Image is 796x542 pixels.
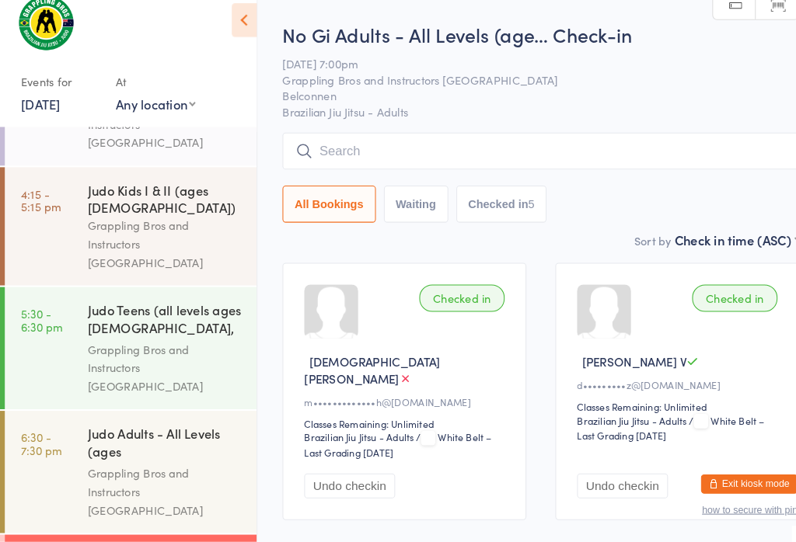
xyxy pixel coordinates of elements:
[273,147,772,182] input: Search
[85,429,235,467] div: Judo Adults - All Levels (ages [DEMOGRAPHIC_DATA]+)
[405,294,487,320] div: Checked in
[294,476,382,500] button: Undo checkin
[20,435,60,460] time: 6:30 - 7:30 pm
[557,384,756,397] div: d•••••••••z@[DOMAIN_NAME]
[557,418,663,431] div: Brazilian Jiu Jitsu - Adults
[5,180,248,294] a: 4:15 -5:15 pmJudo Kids I & II (ages [DEMOGRAPHIC_DATA])Grappling Bros and Instructors [GEOGRAPHIC...
[16,12,74,69] img: Grappling Bros Belconnen
[678,506,770,516] button: how to secure with pin
[85,467,235,520] div: Grappling Bros and Instructors [GEOGRAPHIC_DATA]
[294,400,492,413] div: m•••••••••••••h@[DOMAIN_NAME]
[294,421,492,434] div: Classes Remaining: Unlimited
[651,241,772,259] div: Check in time (ASC)
[294,434,400,447] div: Brazilian Jiu Jitsu - Adults
[273,39,772,64] h2: No Gi Adults - All Levels (age… Check-in
[613,243,648,259] label: Sort by
[562,360,663,376] span: [PERSON_NAME] V
[20,85,96,110] div: Events for
[273,198,363,234] button: All Bookings
[441,198,529,234] button: Checked in5
[5,415,248,533] a: 6:30 -7:30 pmJudo Adults - All Levels (ages [DEMOGRAPHIC_DATA]+)Grappling Bros and Instructors [G...
[557,476,645,500] button: Undo checkin
[112,85,189,110] div: At
[112,110,189,127] div: Any location
[273,119,772,134] span: Brazilian Jiu Jitsu - Adults
[557,405,756,418] div: Classes Remaining: Unlimited
[20,110,58,127] a: [DATE]
[273,103,748,119] span: Belconnen
[294,360,425,392] span: [DEMOGRAPHIC_DATA][PERSON_NAME]
[371,198,433,234] button: Waiting
[510,210,516,222] div: 5
[85,309,235,347] div: Judo Teens (all levels ages [DEMOGRAPHIC_DATA], advanced belts ...
[273,72,748,88] span: [DATE] 7:00pm
[669,294,751,320] div: Checked in
[273,88,748,103] span: Grappling Bros and Instructors [GEOGRAPHIC_DATA]
[20,200,59,224] time: 4:15 - 5:15 pm
[85,193,235,228] div: Judo Kids I & II (ages [DEMOGRAPHIC_DATA])
[5,296,248,414] a: 5:30 -6:30 pmJudo Teens (all levels ages [DEMOGRAPHIC_DATA], advanced belts ...Grappling Bros and...
[85,228,235,281] div: Grappling Bros and Instructors [GEOGRAPHIC_DATA]
[677,477,770,495] button: Exit kiosk mode
[85,347,235,401] div: Grappling Bros and Instructors [GEOGRAPHIC_DATA]
[20,315,61,340] time: 5:30 - 6:30 pm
